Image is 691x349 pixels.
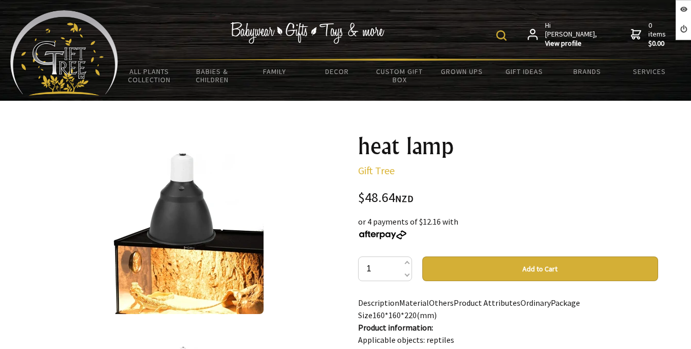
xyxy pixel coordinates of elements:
a: Hi [PERSON_NAME],View profile [528,21,598,48]
img: Afterpay [358,230,407,240]
a: Services [618,61,681,82]
img: heat lamp [103,154,264,314]
a: Decor [306,61,368,82]
a: Gift Ideas [493,61,556,82]
strong: View profile [545,39,598,48]
div: $48.64 [358,191,658,205]
a: 0 items$0.00 [631,21,668,48]
a: All Plants Collection [118,61,181,90]
a: Custom Gift Box [368,61,431,90]
strong: Product information: [358,322,433,333]
span: NZD [395,193,414,205]
strong: $0.00 [648,39,668,48]
a: Brands [556,61,619,82]
img: Babywear - Gifts - Toys & more [230,22,384,44]
span: 0 items [648,21,668,48]
a: Gift Tree [358,164,395,177]
div: or 4 payments of $12.16 with [358,215,658,240]
img: Babyware - Gifts - Toys and more... [10,10,118,96]
a: Family [243,61,306,82]
img: product search [496,30,507,41]
h1: heat lamp [358,134,658,158]
a: Grown Ups [431,61,493,82]
span: Hi [PERSON_NAME], [545,21,598,48]
a: Babies & Children [181,61,244,90]
button: Add to Cart [422,256,658,281]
